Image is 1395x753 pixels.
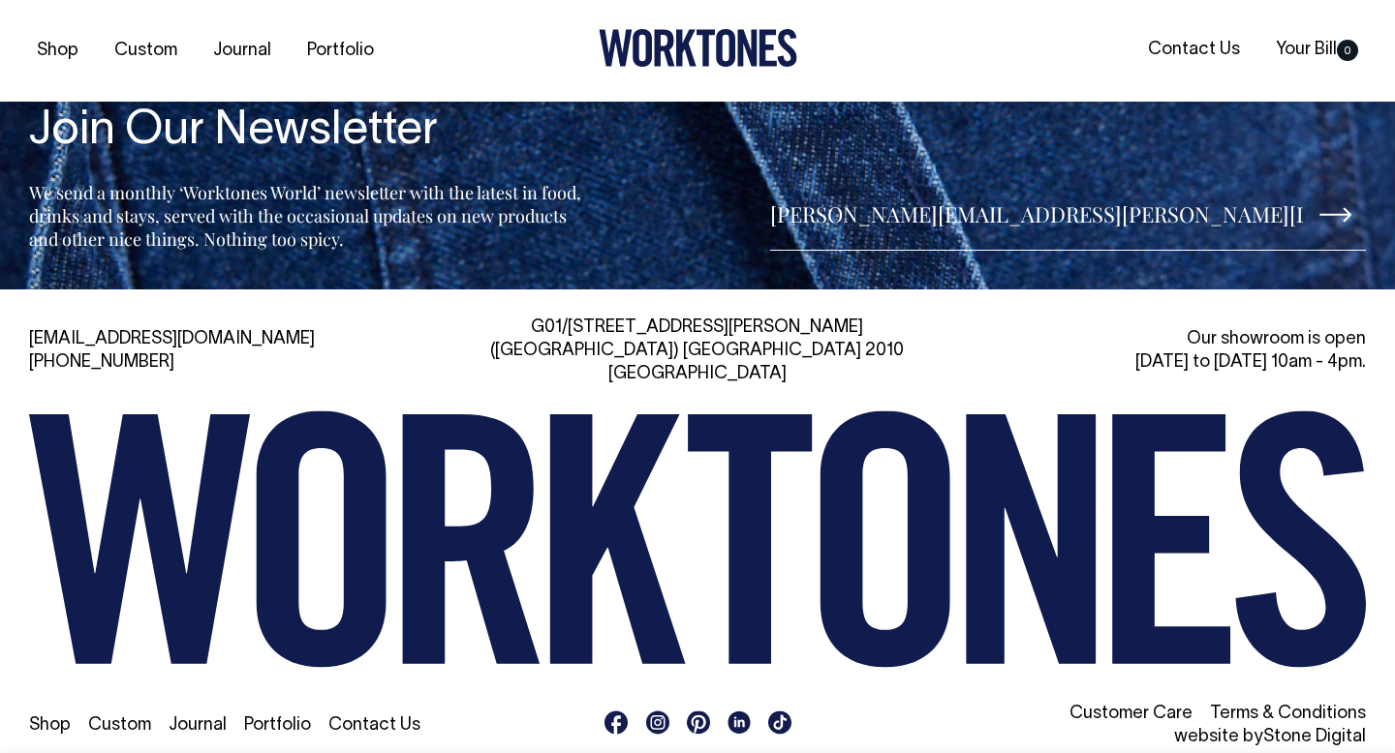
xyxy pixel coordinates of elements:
div: G01/[STREET_ADDRESS][PERSON_NAME] ([GEOGRAPHIC_DATA]) [GEOGRAPHIC_DATA] 2010 [GEOGRAPHIC_DATA] [484,316,911,386]
a: Customer Care [1069,706,1193,722]
a: Contact Us [328,717,420,734]
span: 0 [1337,40,1358,61]
div: Our showroom is open [DATE] to [DATE] 10am - 4pm. [940,328,1366,375]
a: Your Bill0 [1268,34,1366,66]
a: Custom [107,35,185,67]
h4: Join Our Newsletter [29,106,587,158]
a: Contact Us [1140,34,1248,66]
li: website by [940,726,1366,749]
a: Terms & Conditions [1210,706,1366,722]
a: Portfolio [299,35,382,67]
a: Portfolio [244,717,311,734]
a: Shop [29,717,71,734]
a: Custom [88,717,151,734]
a: Shop [29,35,86,67]
input: Enter your email [770,178,1366,251]
a: Stone Digital [1263,729,1366,745]
a: [PHONE_NUMBER] [29,354,174,371]
a: [EMAIL_ADDRESS][DOMAIN_NAME] [29,331,315,347]
a: Journal [169,717,227,734]
p: We send a monthly ‘Worktones World’ newsletter with the latest in food, drinks and stays, served ... [29,181,587,251]
a: Journal [205,35,279,67]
